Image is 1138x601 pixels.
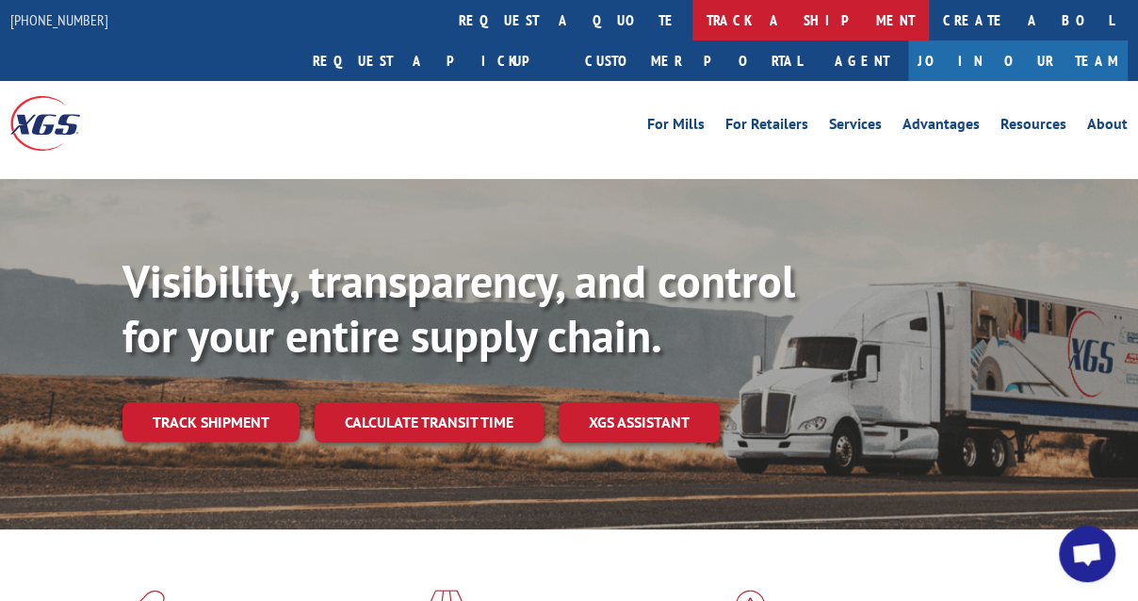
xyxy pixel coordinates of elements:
[816,41,908,81] a: Agent
[299,41,571,81] a: Request a pickup
[902,117,980,138] a: Advantages
[1087,117,1128,138] a: About
[908,41,1128,81] a: Join Our Team
[571,41,816,81] a: Customer Portal
[559,402,720,443] a: XGS ASSISTANT
[10,10,108,29] a: [PHONE_NUMBER]
[829,117,882,138] a: Services
[647,117,705,138] a: For Mills
[122,402,300,442] a: Track shipment
[725,117,808,138] a: For Retailers
[1059,526,1115,582] div: Open chat
[122,252,795,365] b: Visibility, transparency, and control for your entire supply chain.
[315,402,544,443] a: Calculate transit time
[1000,117,1066,138] a: Resources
